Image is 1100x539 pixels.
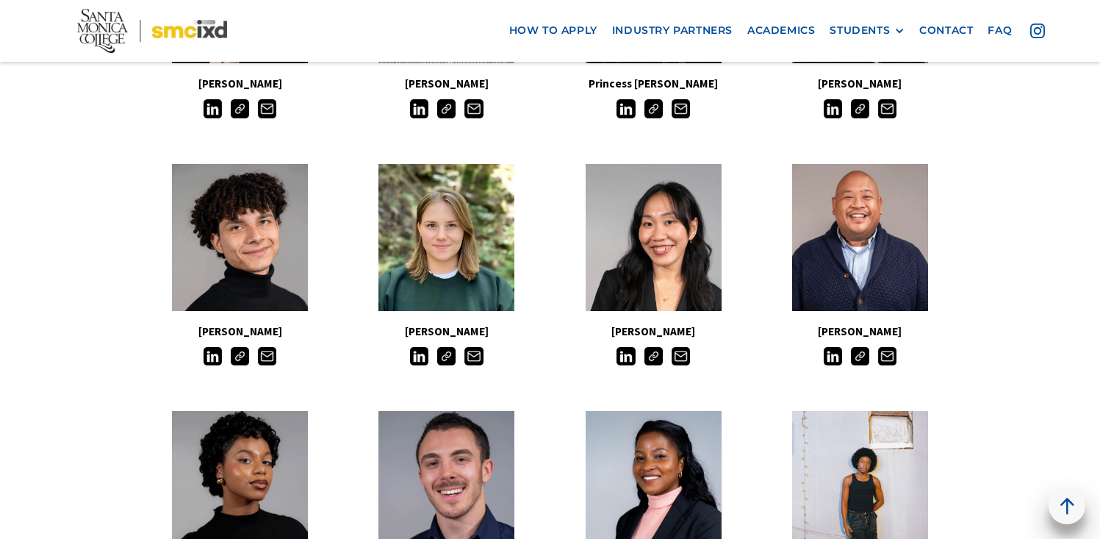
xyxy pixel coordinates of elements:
img: icon - instagram [1030,24,1045,38]
a: how to apply [502,17,605,44]
img: Link icon [644,347,663,365]
h5: [PERSON_NAME] [343,74,550,93]
img: Link icon [231,347,249,365]
img: Email icon [672,99,690,118]
img: Email icon [464,99,483,118]
h5: [PERSON_NAME] [343,322,550,341]
img: Link icon [437,347,456,365]
a: industry partners [605,17,740,44]
img: LinkedIn icon [616,347,635,365]
h5: [PERSON_NAME] [757,74,963,93]
a: Academics [740,17,822,44]
h5: [PERSON_NAME] [550,322,757,341]
img: Email icon [878,347,896,365]
img: Link icon [644,99,663,118]
img: Link icon [231,99,249,118]
img: Santa Monica College - SMC IxD logo [77,9,227,53]
img: Link icon [437,99,456,118]
img: LinkedIn icon [824,347,842,365]
a: contact [912,17,980,44]
img: Link icon [851,347,869,365]
img: LinkedIn icon [204,99,222,118]
img: Email icon [672,347,690,365]
a: faq [980,17,1019,44]
img: LinkedIn icon [616,99,635,118]
img: Email icon [258,347,276,365]
img: Email icon [464,347,483,365]
div: STUDENTS [830,24,890,37]
img: Email icon [878,99,896,118]
h5: [PERSON_NAME] [137,322,343,341]
h5: [PERSON_NAME] [757,322,963,341]
img: LinkedIn icon [410,99,428,118]
a: back to top [1049,488,1085,524]
h5: Princess [PERSON_NAME] [550,74,757,93]
img: LinkedIn icon [204,347,222,365]
img: LinkedIn icon [824,99,842,118]
img: LinkedIn icon [410,347,428,365]
img: Email icon [258,99,276,118]
h5: [PERSON_NAME] [137,74,343,93]
img: Link icon [851,99,869,118]
div: STUDENTS [830,24,905,37]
